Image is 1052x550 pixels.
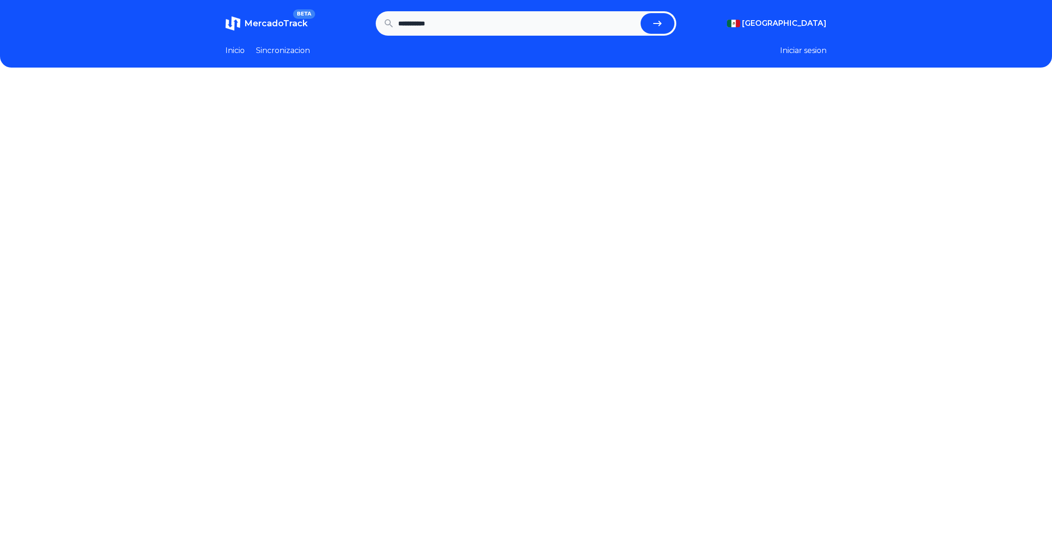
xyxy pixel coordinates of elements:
span: BETA [293,9,315,19]
a: MercadoTrackBETA [225,16,308,31]
img: MercadoTrack [225,16,240,31]
img: Mexico [727,20,740,27]
a: Sincronizacion [256,45,310,56]
button: Iniciar sesion [780,45,827,56]
button: [GEOGRAPHIC_DATA] [727,18,827,29]
span: MercadoTrack [244,18,308,29]
a: Inicio [225,45,245,56]
span: [GEOGRAPHIC_DATA] [742,18,827,29]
